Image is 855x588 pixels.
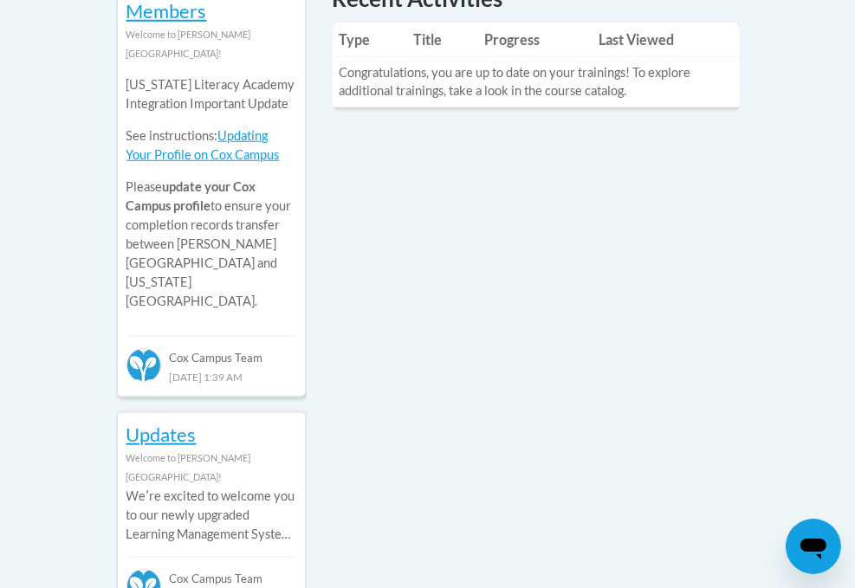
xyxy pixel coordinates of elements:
[126,423,197,446] a: Updates
[333,23,407,57] th: Type
[786,519,841,574] iframe: Button to launch messaging window, conversation in progress
[477,23,592,57] th: Progress
[126,348,161,383] img: Cox Campus Team
[126,63,296,324] div: Please to ensure your completion records transfer between [PERSON_NAME][GEOGRAPHIC_DATA] and [US_...
[126,25,296,63] div: Welcome to [PERSON_NAME][GEOGRAPHIC_DATA]!
[126,336,296,367] div: Cox Campus Team
[333,57,740,107] td: Congratulations, you are up to date on your trainings! To explore additional trainings, take a lo...
[126,487,296,544] p: Weʹre excited to welcome you to our newly upgraded Learning Management System (LMS)! Our team has...
[126,449,296,487] div: Welcome to [PERSON_NAME][GEOGRAPHIC_DATA]!
[126,367,296,386] div: [DATE] 1:39 AM
[592,23,739,57] th: Last Viewed
[126,557,296,588] div: Cox Campus Team
[407,23,477,57] th: Title
[126,126,296,165] p: See instructions:
[126,179,256,213] b: update your Cox Campus profile
[126,75,296,113] p: [US_STATE] Literacy Academy Integration Important Update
